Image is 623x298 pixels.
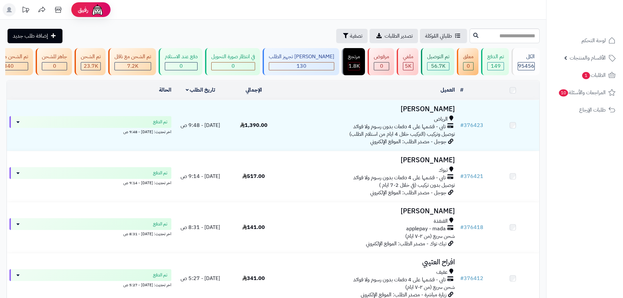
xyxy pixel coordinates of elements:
[181,274,220,282] span: [DATE] - 5:27 ص
[115,62,151,70] div: 7223
[427,53,449,61] div: تم التوصيل
[550,67,619,83] a: الطلبات1
[159,86,171,94] a: الحالة
[467,62,470,70] span: 0
[366,240,446,248] span: تيك توك - مصدر الطلب: الموقع الإلكتروني
[405,232,455,240] span: شحن سريع (من ٢-٧ ايام)
[348,62,360,70] div: 1813
[436,269,448,276] span: عفيف
[348,53,360,61] div: مرتجع
[491,62,501,70] span: 149
[269,53,334,61] div: [PERSON_NAME] تجهيز الطلب
[340,48,366,75] a: مرتجع 1.8K
[9,230,171,237] div: اخر تحديث: [DATE] - 8:31 ص
[581,71,606,80] span: الطلبات
[242,223,265,231] span: 141.00
[34,48,73,75] a: جاهز للشحن 0
[261,48,340,75] a: [PERSON_NAME] تجهيز الطلب 130
[349,62,360,70] span: 1.8K
[4,62,14,70] span: 340
[53,62,56,70] span: 0
[353,276,446,284] span: تابي - قسّمها على 4 دفعات بدون رسوم ولا فوائد
[9,281,171,288] div: اخر تحديث: [DATE] - 5:27 ص
[370,29,418,43] a: تصدير الطلبات
[17,3,34,18] a: تحديثات المنصة
[242,172,265,180] span: 517.00
[127,62,138,70] span: 7.2K
[181,172,220,180] span: [DATE] - 9:14 ص
[186,86,216,94] a: تاريخ الطلب
[153,221,167,227] span: تم الدفع
[405,283,455,291] span: شحن سريع (من ٢-٧ ايام)
[165,62,197,70] div: 0
[9,179,171,186] div: اخر تحديث: [DATE] - 9:14 ص
[403,62,413,70] div: 4984
[460,86,463,94] a: #
[336,29,368,43] button: تصفية
[366,48,395,75] a: مرفوض 0
[350,32,362,40] span: تصفية
[460,172,464,180] span: #
[13,32,48,40] span: إضافة طلب جديد
[460,223,483,231] a: #376418
[460,172,483,180] a: #376421
[460,223,464,231] span: #
[232,62,235,70] span: 0
[246,86,262,94] a: الإجمالي
[153,272,167,278] span: تم الدفع
[204,48,261,75] a: في انتظار صورة التحويل 0
[434,218,448,225] span: القنفذة
[181,121,220,129] span: [DATE] - 9:48 ص
[114,53,151,61] div: تم الشحن مع ناقل
[570,53,606,62] span: الأقسام والمنتجات
[374,53,389,61] div: مرفوض
[370,138,446,146] span: جوجل - مصدر الطلب: الموقع الإلكتروني
[8,29,62,43] a: إضافة طلب جديد
[297,62,306,70] span: 130
[212,62,255,70] div: 0
[157,48,204,75] a: دفع عند الاستلام 0
[463,53,474,61] div: معلق
[42,62,67,70] div: 0
[107,48,157,75] a: تم الشحن مع ناقل 7.2K
[427,62,449,70] div: 56723
[439,167,448,174] span: تبوك
[420,48,456,75] a: تم التوصيل 56.7K
[353,174,446,182] span: تابي - قسّمها على 4 دفعات بدون رسوم ولا فوائد
[488,62,504,70] div: 149
[480,48,510,75] a: تم الدفع 149
[269,62,334,70] div: 130
[579,105,606,114] span: طلبات الإرجاع
[81,53,101,61] div: تم الشحن
[460,274,464,282] span: #
[582,72,590,79] span: 1
[370,189,446,197] span: جوجل - مصدر الطلب: الموقع الإلكتروني
[153,119,167,125] span: تم الدفع
[380,62,383,70] span: 0
[9,128,171,135] div: اخر تحديث: [DATE] - 9:48 ص
[283,258,455,266] h3: افراح العتيبي
[581,36,606,45] span: لوحة التحكم
[463,62,473,70] div: 0
[385,32,413,40] span: تصدير الطلبات
[406,225,446,233] span: applepay - mada
[42,53,67,61] div: جاهز للشحن
[456,48,480,75] a: معلق 0
[84,62,98,70] span: 23.7K
[349,130,455,138] span: توصيل وتركيب (التركيب خلال 4 ايام من استلام الطلب)
[73,48,107,75] a: تم الشحن 23.7K
[180,62,183,70] span: 0
[559,89,568,96] span: 10
[153,170,167,176] span: تم الدفع
[353,123,446,131] span: تابي - قسّمها على 4 دفعات بدون رسوم ولا فوائد
[550,85,619,100] a: المراجعات والأسئلة10
[283,105,455,113] h3: [PERSON_NAME]
[558,88,606,97] span: المراجعات والأسئلة
[211,53,255,61] div: في انتظار صورة التحويل
[78,6,88,14] span: رفيق
[460,121,483,129] a: #376423
[434,115,448,123] span: الرياض
[181,223,220,231] span: [DATE] - 8:31 ص
[91,3,104,16] img: ai-face.png
[405,62,411,70] span: 5K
